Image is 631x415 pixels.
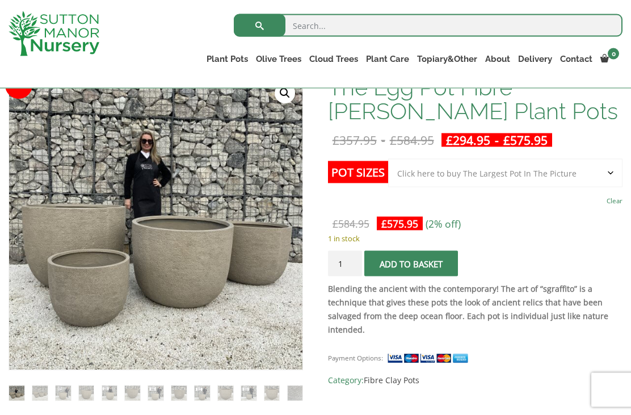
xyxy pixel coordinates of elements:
img: The Egg Pot Fibre Clay Champagne Plant Pots - Image 9 [195,386,210,401]
input: Search... [234,14,622,37]
a: Clear options [607,193,622,209]
img: The Egg Pot Fibre Clay Champagne Plant Pots [9,386,24,401]
span: £ [381,217,387,230]
img: The Egg Pot Fibre Clay Champagne Plant Pots - Image 3 [56,386,71,401]
span: £ [390,132,397,148]
p: 1 in stock [328,232,622,245]
bdi: 584.95 [333,217,369,230]
img: The Egg Pot Fibre Clay Champagne Plant Pots - Image 12 [264,386,280,401]
a: Plant Pots [203,51,252,67]
img: The Egg Pot Fibre Clay Champagne Plant Pots - Image 6 [125,386,140,401]
button: Add to basket [364,251,458,276]
h1: The Egg Pot Fibre [PERSON_NAME] Plant Pots [328,76,622,123]
a: Plant Care [362,51,413,67]
a: View full-screen image gallery [275,83,295,104]
img: logo [9,11,99,56]
a: Olive Trees [252,51,305,67]
span: £ [333,217,338,230]
span: 0 [608,48,619,60]
img: The Egg Pot Fibre Clay Champagne Plant Pots - Image 13 [288,386,303,401]
span: Category: [328,374,622,387]
a: Cloud Trees [305,51,362,67]
small: Payment Options: [328,354,383,362]
img: The Egg Pot Fibre Clay Champagne Plant Pots - Image 11 [241,386,256,401]
img: payment supported [387,353,472,364]
img: The Egg Pot Fibre Clay Champagne Plant Pots - Image 10 [218,386,233,401]
strong: Blending the ancient with the contemporary! The art of “sgraffito” is a technique that gives thes... [328,283,608,335]
a: 0 [596,51,622,67]
img: The Egg Pot Fibre Clay Champagne Plant Pots - Image 5 [102,386,117,401]
a: Delivery [514,51,556,67]
span: £ [333,132,339,148]
img: The Egg Pot Fibre Clay Champagne Plant Pots - Image 8 [171,386,187,401]
bdi: 584.95 [390,132,434,148]
span: (2% off) [426,217,461,230]
a: About [481,51,514,67]
a: Fibre Clay Pots [364,375,419,385]
bdi: 575.95 [381,217,418,230]
a: Topiary&Other [413,51,481,67]
bdi: 575.95 [503,132,548,148]
ins: - [441,133,552,147]
span: £ [503,132,510,148]
span: £ [446,132,453,148]
img: The Egg Pot Fibre Clay Champagne Plant Pots - Image 2 [32,386,48,401]
label: Pot Sizes [328,161,388,183]
bdi: 294.95 [446,132,490,148]
input: Product quantity [328,251,362,276]
bdi: 357.95 [333,132,377,148]
del: - [328,133,439,147]
a: Contact [556,51,596,67]
img: The Egg Pot Fibre Clay Champagne Plant Pots - Image 7 [148,386,163,401]
img: The Egg Pot Fibre Clay Champagne Plant Pots - Image 4 [79,386,94,401]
